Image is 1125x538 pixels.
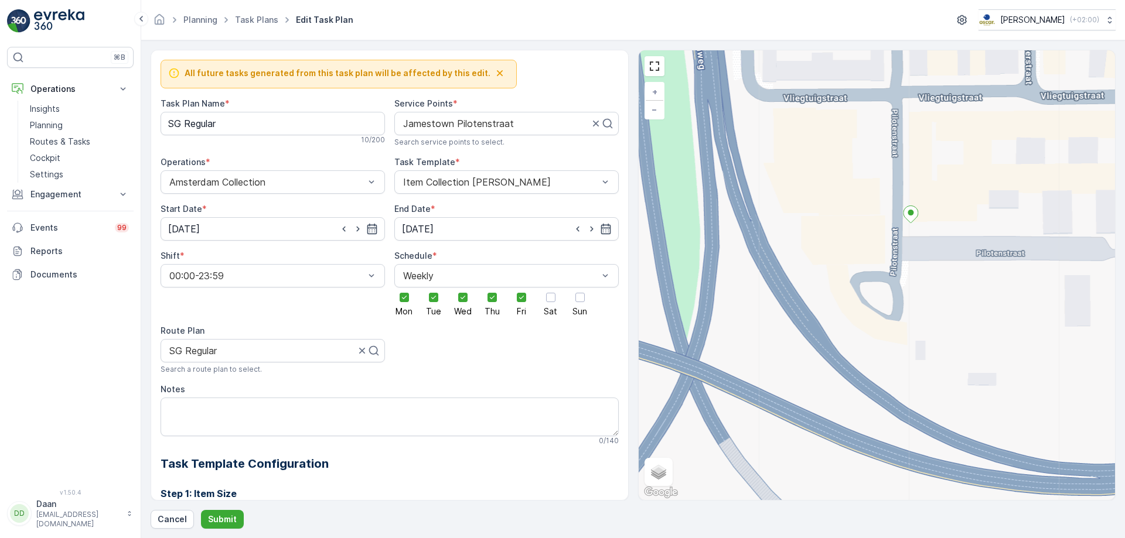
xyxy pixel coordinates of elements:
p: Documents [30,269,129,280]
a: Insights [25,101,134,117]
button: Engagement [7,183,134,206]
a: Documents [7,263,134,286]
img: logo_light-DOdMpM7g.png [34,9,84,33]
input: dd/mm/yyyy [394,217,619,241]
a: Task Plans [235,15,278,25]
span: − [652,104,657,114]
p: ⌘B [114,53,125,62]
span: v 1.50.4 [7,489,134,496]
img: Google [642,485,680,500]
label: Route Plan [161,325,204,335]
span: Sat [544,307,557,316]
a: Layers [646,459,671,485]
label: End Date [394,204,431,214]
p: [PERSON_NAME] [1000,14,1065,26]
span: Search a route plan to select. [161,365,262,374]
a: Events99 [7,216,134,239]
span: Sun [572,307,587,316]
p: Settings [30,169,63,180]
a: Zoom Out [646,101,663,118]
label: Shift [161,251,180,261]
p: Reports [30,245,129,257]
div: DD [10,504,29,523]
span: Fri [517,307,526,316]
p: 0 / 140 [599,436,619,446]
label: Start Date [161,204,202,214]
label: Notes [161,384,185,394]
a: Routes & Tasks [25,133,134,150]
p: Engagement [30,189,110,200]
a: Open this area in Google Maps (opens a new window) [642,485,680,500]
a: Cockpit [25,150,134,166]
p: Routes & Tasks [30,136,90,148]
p: Cancel [158,513,187,525]
a: Settings [25,166,134,183]
a: Zoom In [646,83,663,101]
a: Homepage [153,18,166,28]
input: dd/mm/yyyy [161,217,385,241]
p: Daan [36,498,121,510]
button: Submit [201,510,244,529]
p: Operations [30,83,110,95]
label: Operations [161,157,206,167]
p: Insights [30,103,60,115]
img: basis-logo_rgb2x.png [979,13,996,26]
label: Schedule [394,251,432,261]
img: logo [7,9,30,33]
span: Wed [454,307,472,316]
button: Cancel [151,510,194,529]
p: Events [30,222,108,234]
p: Submit [208,513,237,525]
span: Search service points to select. [394,138,504,147]
span: Mon [396,307,412,316]
a: Reports [7,239,134,263]
p: 10 / 200 [361,135,385,145]
p: 99 [117,223,127,232]
span: Thu [485,307,500,316]
label: Task Plan Name [161,98,225,108]
span: + [652,87,657,97]
p: ( +02:00 ) [1070,15,1099,25]
h2: Task Template Configuration [161,455,619,472]
a: Planning [25,117,134,133]
p: [EMAIL_ADDRESS][DOMAIN_NAME] [36,510,121,529]
label: Service Points [394,98,453,108]
h3: Step 1: Item Size [161,486,619,501]
label: Task Template [394,157,455,167]
a: Planning [183,15,217,25]
p: Cockpit [30,152,60,164]
button: DDDaan[EMAIL_ADDRESS][DOMAIN_NAME] [7,498,134,529]
span: Edit Task Plan [294,14,356,26]
span: Tue [426,307,441,316]
a: View Fullscreen [646,57,663,75]
button: Operations [7,77,134,101]
span: All future tasks generated from this task plan will be affected by this edit. [185,67,490,79]
button: [PERSON_NAME](+02:00) [979,9,1116,30]
p: Planning [30,119,63,131]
